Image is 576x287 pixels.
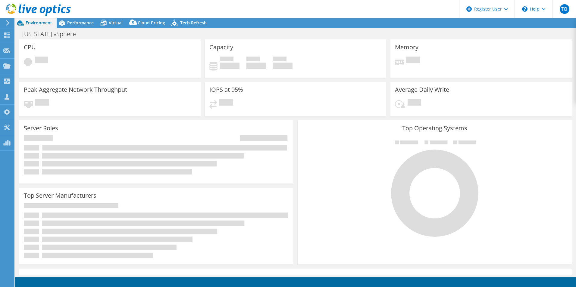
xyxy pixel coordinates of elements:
[24,125,58,131] h3: Server Roles
[220,57,233,63] span: Used
[302,125,567,131] h3: Top Operating Systems
[109,20,123,26] span: Virtual
[26,20,52,26] span: Environment
[24,44,36,51] h3: CPU
[20,31,85,37] h1: [US_STATE] vSphere
[273,57,286,63] span: Total
[209,86,243,93] h3: IOPS at 95%
[395,44,418,51] h3: Memory
[406,57,420,65] span: Pending
[522,6,527,12] svg: \n
[24,192,96,199] h3: Top Server Manufacturers
[219,99,233,107] span: Pending
[35,99,49,107] span: Pending
[246,57,260,63] span: Free
[180,20,207,26] span: Tech Refresh
[24,86,127,93] h3: Peak Aggregate Network Throughput
[220,63,239,69] h4: 0 GiB
[408,99,421,107] span: Pending
[560,4,569,14] span: TO
[138,20,165,26] span: Cloud Pricing
[395,86,449,93] h3: Average Daily Write
[273,63,293,69] h4: 0 GiB
[209,44,233,51] h3: Capacity
[35,57,48,65] span: Pending
[246,63,266,69] h4: 0 GiB
[67,20,94,26] span: Performance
